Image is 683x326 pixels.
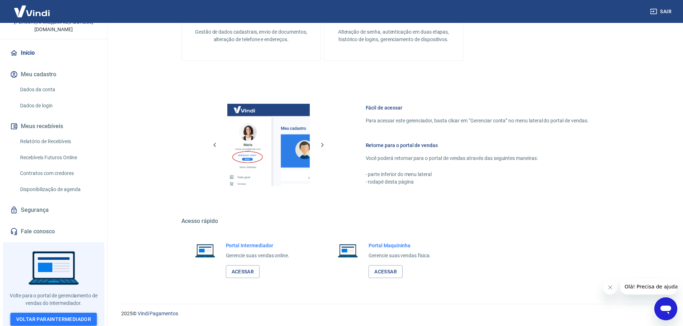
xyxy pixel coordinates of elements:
img: Vindi [9,0,55,22]
p: Gestão de dados cadastrais, envio de documentos, alteração de telefone e endereços. [193,28,309,43]
p: - rodapé desta página [366,178,589,186]
h5: Acesso rápido [181,218,606,225]
img: Imagem da dashboard mostrando o botão de gerenciar conta na sidebar no lado esquerdo [227,104,310,186]
a: Disponibilização de agenda [17,182,99,197]
p: Gerencie suas vendas física. [369,252,431,259]
p: Alteração de senha, autenticação em duas etapas, histórico de logins, gerenciamento de dispositivos. [336,28,451,43]
button: Sair [649,5,674,18]
p: [PERSON_NAME][EMAIL_ADDRESS][DOMAIN_NAME] [6,18,101,33]
a: Contratos com credores [17,166,99,181]
a: Dados de login [17,98,99,113]
button: Meus recebíveis [9,118,99,134]
h6: Fácil de acessar [366,104,589,111]
h6: Portal Intermediador [226,242,290,249]
img: Imagem de um notebook aberto [190,242,220,259]
a: Início [9,45,99,61]
p: 2025 © [121,310,666,317]
h6: Portal Maquininha [369,242,431,249]
a: Acessar [369,265,403,278]
img: Imagem de um notebook aberto [333,242,363,259]
button: Meu cadastro [9,67,99,82]
span: Olá! Precisa de ajuda? [4,5,60,11]
a: Vindi Pagamentos [138,311,178,316]
p: - parte inferior do menu lateral [366,171,589,178]
p: Gerencie suas vendas online. [226,252,290,259]
a: Acessar [226,265,260,278]
a: Dados da conta [17,82,99,97]
a: Voltar paraIntermediador [10,313,97,326]
iframe: Fechar mensagem [603,280,617,295]
p: Para acessar este gerenciador, basta clicar em “Gerenciar conta” no menu lateral do portal de ven... [366,117,589,125]
p: Você poderá retornar para o portal de vendas através das seguintes maneiras: [366,155,589,162]
a: Recebíveis Futuros Online [17,150,99,165]
h6: Retorne para o portal de vendas [366,142,589,149]
a: Fale conosco [9,224,99,239]
a: Relatório de Recebíveis [17,134,99,149]
iframe: Mensagem da empresa [620,279,677,295]
iframe: Botão para abrir a janela de mensagens [654,297,677,320]
a: Segurança [9,202,99,218]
